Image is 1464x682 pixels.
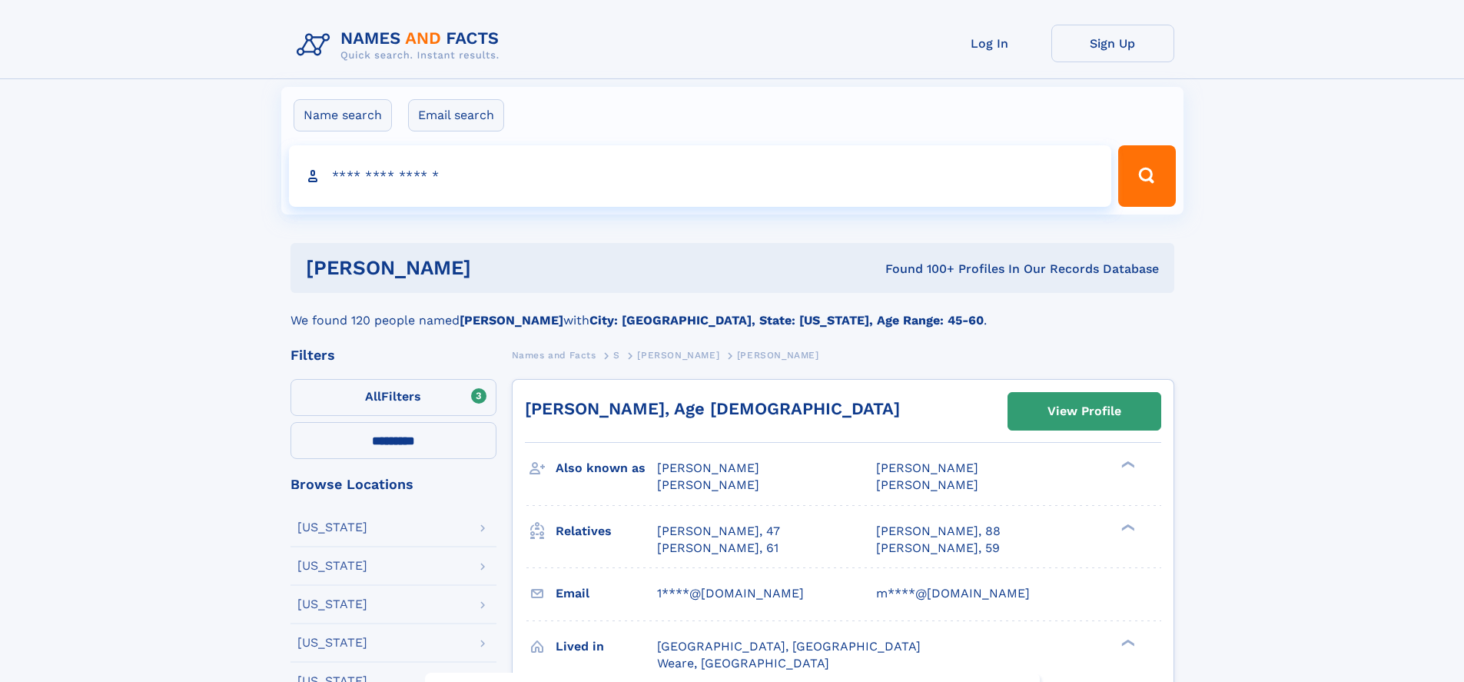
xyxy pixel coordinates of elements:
[297,560,367,572] div: [US_STATE]
[512,345,596,364] a: Names and Facts
[290,379,496,416] label: Filters
[928,25,1051,62] a: Log In
[657,639,921,654] span: [GEOGRAPHIC_DATA], [GEOGRAPHIC_DATA]
[657,523,780,540] a: [PERSON_NAME], 47
[876,461,978,475] span: [PERSON_NAME]
[1008,393,1160,430] a: View Profile
[290,293,1174,330] div: We found 120 people named with .
[290,477,496,491] div: Browse Locations
[460,313,563,328] b: [PERSON_NAME]
[290,348,496,362] div: Filters
[297,637,367,649] div: [US_STATE]
[637,345,719,364] a: [PERSON_NAME]
[1117,460,1136,470] div: ❯
[1117,522,1136,532] div: ❯
[876,523,1001,540] a: [PERSON_NAME], 88
[657,540,778,557] a: [PERSON_NAME], 61
[737,350,819,361] span: [PERSON_NAME]
[306,258,679,278] h1: [PERSON_NAME]
[613,345,620,364] a: S
[1047,394,1121,429] div: View Profile
[297,598,367,610] div: [US_STATE]
[637,350,719,361] span: [PERSON_NAME]
[657,461,759,475] span: [PERSON_NAME]
[589,313,984,328] b: City: [GEOGRAPHIC_DATA], State: [US_STATE], Age Range: 45-60
[289,145,1112,207] input: search input
[525,399,900,418] a: [PERSON_NAME], Age [DEMOGRAPHIC_DATA]
[678,261,1159,278] div: Found 100+ Profiles In Our Records Database
[657,656,829,670] span: Weare, [GEOGRAPHIC_DATA]
[556,518,657,544] h3: Relatives
[294,99,392,131] label: Name search
[613,350,620,361] span: S
[876,540,1000,557] a: [PERSON_NAME], 59
[1118,145,1175,207] button: Search Button
[876,477,978,492] span: [PERSON_NAME]
[365,389,381,404] span: All
[290,25,512,66] img: Logo Names and Facts
[297,521,367,534] div: [US_STATE]
[408,99,504,131] label: Email search
[1117,637,1136,647] div: ❯
[556,581,657,607] h3: Email
[556,455,657,481] h3: Also known as
[1051,25,1174,62] a: Sign Up
[556,634,657,660] h3: Lived in
[657,477,759,492] span: [PERSON_NAME]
